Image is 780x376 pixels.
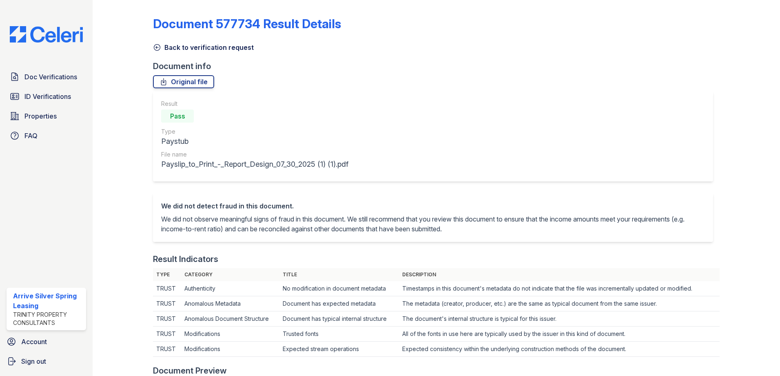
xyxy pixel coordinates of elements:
a: FAQ [7,128,86,144]
th: Category [181,268,279,281]
td: Expected stream operations [279,342,399,357]
a: Account [3,333,89,350]
span: ID Verifications [24,92,71,101]
img: CE_Logo_Blue-a8612792a0a2168367f1c8372b55b34899dd931a85d93a1a3d3e32e68fde9ad4.png [3,26,89,43]
div: Paystub [161,136,348,147]
td: Expected consistency within the underlying construction methods of the document. [399,342,720,357]
td: Timestamps in this document's metadata do not indicate that the file was incrementally updated or... [399,281,720,296]
th: Title [279,268,399,281]
div: Pass [161,110,194,123]
td: All of the fonts in use here are typically used by the issuer in this kind of document. [399,327,720,342]
td: Anomalous Metadata [181,296,279,311]
td: The metadata (creator, producer, etc.) are the same as typical document from the same issuer. [399,296,720,311]
a: Document 577734 Result Details [153,16,341,31]
span: Account [21,337,47,347]
div: We did not detect fraud in this document. [161,201,705,211]
div: Arrive Silver Spring Leasing [13,291,83,311]
td: TRUST [153,311,181,327]
div: Result [161,100,348,108]
a: Doc Verifications [7,69,86,85]
div: Trinity Property Consultants [13,311,83,327]
td: The document's internal structure is typical for this issuer. [399,311,720,327]
td: Modifications [181,342,279,357]
div: File name [161,150,348,159]
td: Authenticity [181,281,279,296]
div: Type [161,128,348,136]
span: FAQ [24,131,38,141]
td: Document has expected metadata [279,296,399,311]
td: TRUST [153,296,181,311]
a: Sign out [3,353,89,369]
a: Back to verification request [153,43,254,52]
td: Anomalous Document Structure [181,311,279,327]
a: Properties [7,108,86,124]
div: Payslip_to_Print_-_Report_Design_07_30_2025 (1) (1).pdf [161,159,348,170]
td: Modifications [181,327,279,342]
span: Doc Verifications [24,72,77,82]
td: TRUST [153,342,181,357]
div: Result Indicators [153,253,218,265]
a: Original file [153,75,214,88]
td: No modification in document metadata [279,281,399,296]
span: Properties [24,111,57,121]
td: TRUST [153,327,181,342]
th: Type [153,268,181,281]
span: Sign out [21,356,46,366]
p: We did not observe meaningful signs of fraud in this document. We still recommend that you review... [161,214,705,234]
div: Document info [153,60,720,72]
th: Description [399,268,720,281]
td: TRUST [153,281,181,296]
td: Document has typical internal structure [279,311,399,327]
a: ID Verifications [7,88,86,105]
td: Trusted fonts [279,327,399,342]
